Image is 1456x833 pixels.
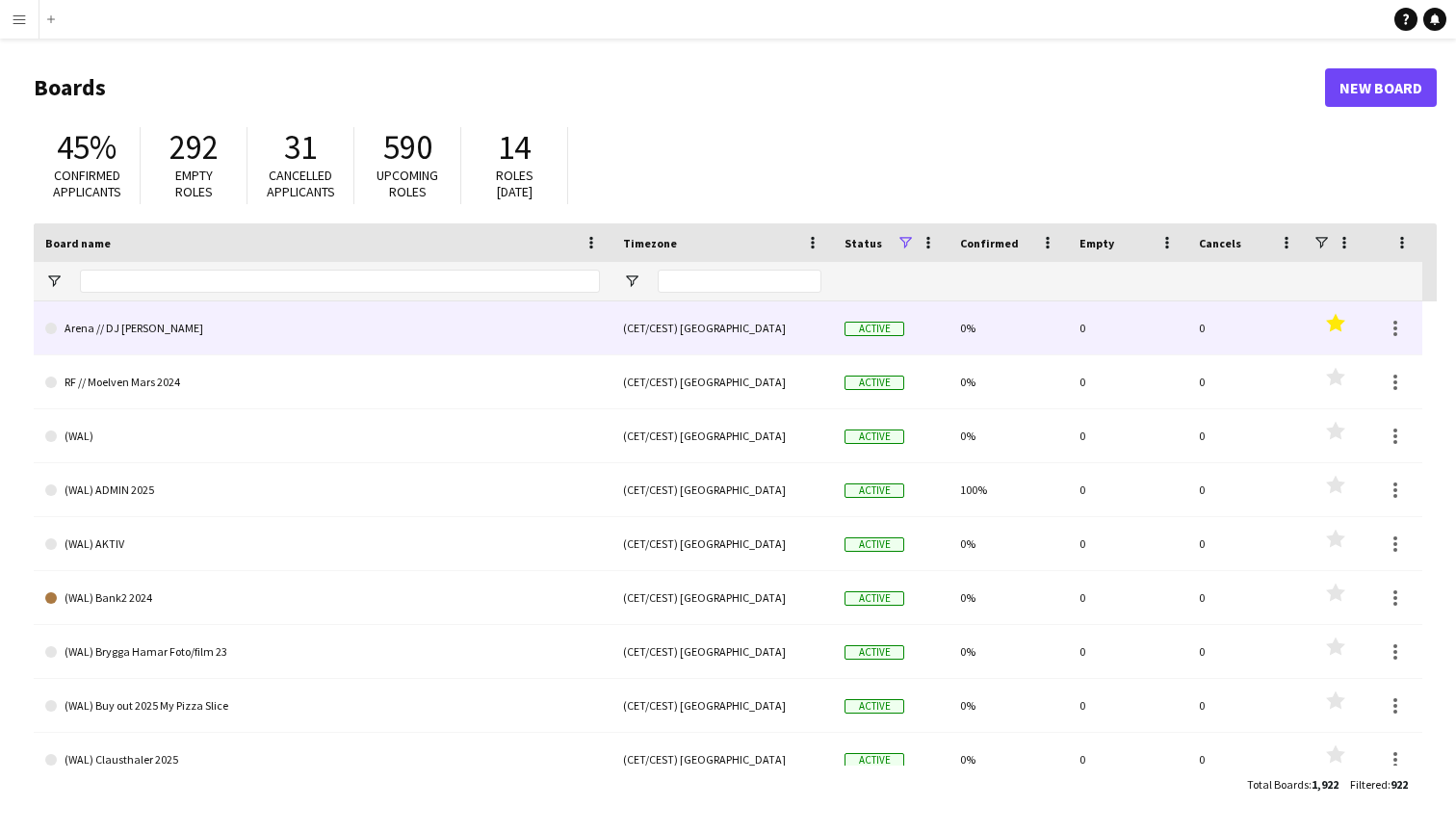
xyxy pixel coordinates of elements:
[1187,733,1307,786] div: 0
[1068,733,1187,786] div: 0
[1187,679,1307,732] div: 0
[175,167,213,200] span: Empty roles
[1312,777,1339,792] span: 1,922
[45,236,111,250] span: Board name
[1187,463,1307,516] div: 0
[1068,409,1187,462] div: 0
[1247,777,1309,792] span: Total Boards
[1068,625,1187,678] div: 0
[658,270,821,293] input: Timezone Filter Input
[845,753,904,768] span: Active
[383,126,432,169] span: 590
[1187,301,1307,354] div: 0
[1187,355,1307,408] div: 0
[57,126,117,169] span: 45%
[845,645,904,660] span: Active
[1068,517,1187,570] div: 0
[611,679,833,732] div: (CET/CEST) [GEOGRAPHIC_DATA]
[949,625,1068,678] div: 0%
[1068,571,1187,624] div: 0
[949,679,1068,732] div: 0%
[80,270,600,293] input: Board name Filter Input
[1350,766,1408,803] div: :
[949,409,1068,462] div: 0%
[1391,777,1408,792] span: 922
[845,699,904,714] span: Active
[845,537,904,552] span: Active
[1068,463,1187,516] div: 0
[45,301,600,355] a: Arena // DJ [PERSON_NAME]
[611,733,833,786] div: (CET/CEST) [GEOGRAPHIC_DATA]
[845,322,904,336] span: Active
[611,355,833,408] div: (CET/CEST) [GEOGRAPHIC_DATA]
[611,301,833,354] div: (CET/CEST) [GEOGRAPHIC_DATA]
[1068,679,1187,732] div: 0
[45,517,600,571] a: (WAL) AKTIV
[45,463,600,517] a: (WAL) ADMIN 2025
[845,430,904,444] span: Active
[498,126,531,169] span: 14
[1187,625,1307,678] div: 0
[377,167,438,200] span: Upcoming roles
[1247,766,1339,803] div: :
[1068,355,1187,408] div: 0
[1068,301,1187,354] div: 0
[611,571,833,624] div: (CET/CEST) [GEOGRAPHIC_DATA]
[45,733,600,787] a: (WAL) Clausthaler 2025
[169,126,219,169] span: 292
[45,571,600,625] a: (WAL) Bank2 2024
[611,625,833,678] div: (CET/CEST) [GEOGRAPHIC_DATA]
[845,483,904,498] span: Active
[45,355,600,409] a: RF // Moelven Mars 2024
[267,167,335,200] span: Cancelled applicants
[1350,777,1388,792] span: Filtered
[623,273,640,290] button: Open Filter Menu
[34,73,1325,102] h1: Boards
[45,409,600,463] a: (WAL)
[45,273,63,290] button: Open Filter Menu
[611,463,833,516] div: (CET/CEST) [GEOGRAPHIC_DATA]
[949,571,1068,624] div: 0%
[53,167,121,200] span: Confirmed applicants
[960,236,1019,250] span: Confirmed
[496,167,533,200] span: Roles [DATE]
[845,236,882,250] span: Status
[949,517,1068,570] div: 0%
[845,376,904,390] span: Active
[1325,68,1437,107] a: New Board
[1199,236,1241,250] span: Cancels
[949,355,1068,408] div: 0%
[611,409,833,462] div: (CET/CEST) [GEOGRAPHIC_DATA]
[284,126,317,169] span: 31
[1187,517,1307,570] div: 0
[1079,236,1114,250] span: Empty
[45,625,600,679] a: (WAL) Brygga Hamar Foto/film 23
[611,517,833,570] div: (CET/CEST) [GEOGRAPHIC_DATA]
[45,679,600,733] a: (WAL) Buy out 2025 My Pizza Slice
[949,733,1068,786] div: 0%
[845,591,904,606] span: Active
[949,463,1068,516] div: 100%
[623,236,677,250] span: Timezone
[949,301,1068,354] div: 0%
[1187,409,1307,462] div: 0
[1187,571,1307,624] div: 0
